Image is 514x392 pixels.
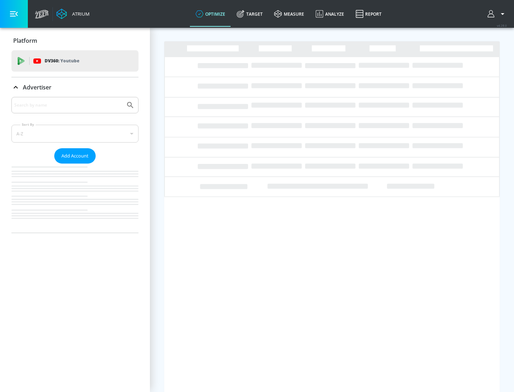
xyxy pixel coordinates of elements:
p: Youtube [60,57,79,65]
p: Advertiser [23,83,51,91]
div: DV360: Youtube [11,50,138,72]
span: v 4.28.0 [497,24,507,27]
button: Add Account [54,148,96,164]
a: Atrium [56,9,90,19]
label: Sort By [20,122,36,127]
nav: list of Advertiser [11,164,138,233]
p: DV360: [45,57,79,65]
div: A-Z [11,125,138,143]
div: Advertiser [11,77,138,97]
p: Platform [13,37,37,45]
a: measure [268,1,310,27]
a: optimize [190,1,231,27]
div: Atrium [69,11,90,17]
div: Platform [11,31,138,51]
a: Analyze [310,1,350,27]
div: Advertiser [11,97,138,233]
a: Report [350,1,387,27]
a: Target [231,1,268,27]
input: Search by name [14,100,122,110]
span: Add Account [61,152,89,160]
